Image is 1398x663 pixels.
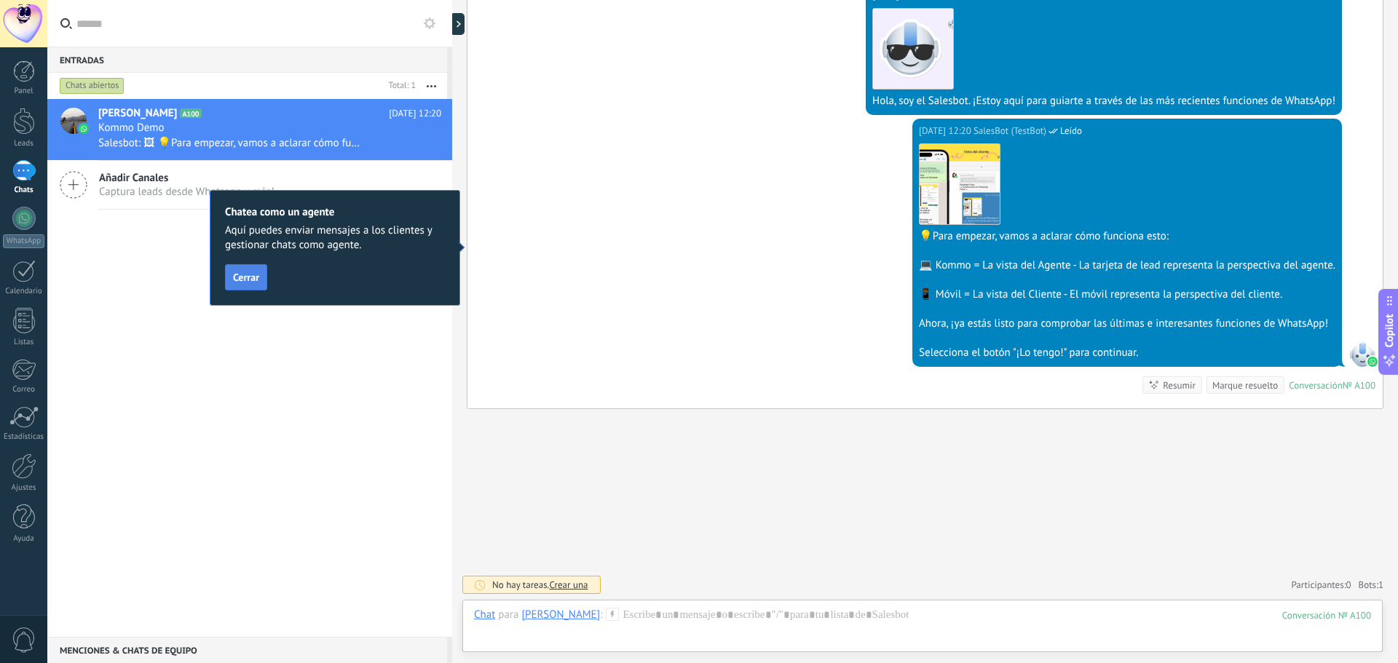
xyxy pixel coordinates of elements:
[919,229,1335,244] div: 💡Para empezar, vamos a aclarar cómo funciona esto:
[3,186,45,195] div: Chats
[98,106,177,121] span: [PERSON_NAME]
[3,234,44,248] div: WhatsApp
[521,608,600,621] div: Cesar Ponce
[383,79,416,93] div: Total: 1
[498,608,518,622] span: para
[389,106,441,121] span: [DATE] 12:20
[3,432,45,442] div: Estadísticas
[919,317,1335,331] div: Ahora, ¡ya estás listo para comprobar las últimas e interesantes funciones de WhatsApp!
[1282,609,1371,622] div: 100
[1359,579,1383,591] span: Bots:
[99,171,275,185] span: Añadir Canales
[233,272,259,282] span: Cerrar
[872,94,1335,108] div: Hola, soy el Salesbot. ¡Estoy aquí para guiarte a través de las más recientes funciones de WhatsApp!
[47,99,452,160] a: avataricon[PERSON_NAME]A100[DATE] 12:20Kommo DemoSalesbot: 🖼 💡Para empezar, vamos a aclarar cómo ...
[1291,579,1351,591] a: Participantes:0
[1367,357,1378,367] img: waba.svg
[1346,579,1351,591] span: 0
[1289,379,1343,392] div: Conversación
[919,124,974,138] div: [DATE] 12:20
[3,287,45,296] div: Calendario
[1382,314,1397,347] span: Copilot
[3,338,45,347] div: Listas
[180,108,201,118] span: A100
[98,121,165,135] span: Kommo Demo
[1378,579,1383,591] span: 1
[920,144,1000,224] img: d9bd1cad-39a9-4ee0-b699-e39e3fc82a46
[919,287,1335,302] div: 📱 Móvil = La vista del Cliente - El móvil representa la perspectiva del cliente.
[549,579,588,591] span: Crear una
[919,258,1335,273] div: 💻 Kommo = La vista del Agente - La tarjeta de lead representa la perspectiva del agente.
[3,534,45,544] div: Ayuda
[47,637,447,663] div: Menciones & Chats de equipo
[225,223,445,253] span: Aquí puedes enviar mensajes a los clientes y gestionar chats como agente.
[492,579,588,591] div: No hay tareas.
[3,87,45,96] div: Panel
[450,13,465,35] div: Mostrar
[79,124,89,134] img: icon
[225,205,445,219] h2: Chatea como un agente
[3,483,45,493] div: Ajustes
[600,608,602,622] span: :
[1060,124,1082,138] span: Leído
[416,73,447,99] button: Más
[225,264,267,290] button: Cerrar
[47,47,447,73] div: Entradas
[1163,378,1196,392] div: Resumir
[60,77,125,95] div: Chats abiertos
[98,136,361,150] span: Salesbot: 🖼 💡Para empezar, vamos a aclarar cómo funciona esto: 💻 Kommo = La vista del Agente - La...
[1349,341,1375,367] span: SalesBot
[974,124,1046,138] span: SalesBot (TestBot)
[919,346,1335,360] div: Selecciona el botón "¡Lo tengo!" para continuar.
[1212,378,1278,392] div: Marque resuelto
[3,139,45,148] div: Leads
[1343,379,1375,392] div: № A100
[3,385,45,394] div: Correo
[873,9,953,89] img: 183.png
[99,185,275,199] span: Captura leads desde Whatsapp y más!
